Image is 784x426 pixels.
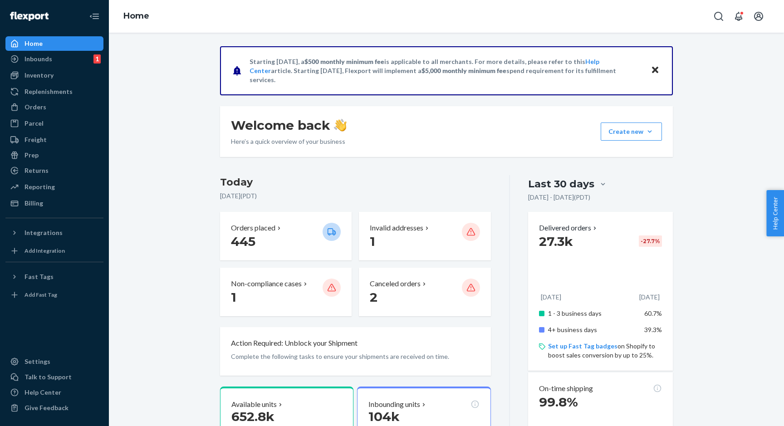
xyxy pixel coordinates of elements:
[644,309,662,317] span: 60.7%
[5,180,103,194] a: Reporting
[5,269,103,284] button: Fast Tags
[231,289,236,305] span: 1
[24,71,54,80] div: Inventory
[370,223,423,233] p: Invalid addresses
[601,122,662,141] button: Create new
[304,58,384,65] span: $500 monthly minimum fee
[528,193,590,202] p: [DATE] - [DATE] ( PDT )
[539,234,573,249] span: 27.3k
[5,225,103,240] button: Integrations
[24,151,39,160] div: Prep
[5,132,103,147] a: Freight
[24,372,72,382] div: Talk to Support
[231,234,255,249] span: 445
[639,235,662,247] div: -27.7 %
[5,163,103,178] a: Returns
[5,196,103,211] a: Billing
[730,7,748,25] button: Open notifications
[548,342,617,350] a: Set up Fast Tag badges
[639,293,660,302] p: [DATE]
[5,385,103,400] a: Help Center
[5,401,103,415] button: Give Feedback
[24,87,73,96] div: Replenishments
[548,342,662,360] p: on Shopify to boost sales conversion by up to 25%.
[5,52,103,66] a: Inbounds1
[24,39,43,48] div: Home
[24,54,52,64] div: Inbounds
[24,228,63,237] div: Integrations
[116,3,157,29] ol: breadcrumbs
[250,57,642,84] p: Starting [DATE], a is applicable to all merchants. For more details, please refer to this article...
[24,388,61,397] div: Help Center
[24,199,43,208] div: Billing
[220,191,491,201] p: [DATE] ( PDT )
[5,244,103,258] a: Add Integration
[24,166,49,175] div: Returns
[24,103,46,112] div: Orders
[24,182,55,191] div: Reporting
[220,212,352,260] button: Orders placed 445
[5,370,103,384] a: Talk to Support
[370,289,377,305] span: 2
[220,268,352,316] button: Non-compliance cases 1
[541,293,561,302] p: [DATE]
[370,234,375,249] span: 1
[334,119,347,132] img: hand-wave emoji
[539,383,593,394] p: On-time shipping
[231,117,347,133] h1: Welcome back
[710,7,728,25] button: Open Search Box
[24,291,57,299] div: Add Fast Tag
[644,326,662,333] span: 39.3%
[5,116,103,131] a: Parcel
[5,68,103,83] a: Inventory
[231,338,358,348] p: Action Required: Unblock your Shipment
[528,177,594,191] div: Last 30 days
[5,36,103,51] a: Home
[649,64,661,77] button: Close
[10,12,49,21] img: Flexport logo
[24,247,65,255] div: Add Integration
[123,11,149,21] a: Home
[539,394,578,410] span: 99.8%
[5,288,103,302] a: Add Fast Tag
[231,409,274,424] span: 652.8k
[231,279,302,289] p: Non-compliance cases
[359,268,490,316] button: Canceled orders 2
[750,7,768,25] button: Open account menu
[24,272,54,281] div: Fast Tags
[359,212,490,260] button: Invalid addresses 1
[231,399,277,410] p: Available units
[5,148,103,162] a: Prep
[93,54,101,64] div: 1
[368,409,400,424] span: 104k
[548,325,637,334] p: 4+ business days
[368,399,420,410] p: Inbounding units
[548,309,637,318] p: 1 - 3 business days
[421,67,506,74] span: $5,000 monthly minimum fee
[766,190,784,236] button: Help Center
[231,352,480,361] p: Complete the following tasks to ensure your shipments are received on time.
[24,403,69,412] div: Give Feedback
[220,175,491,190] h3: Today
[539,223,598,233] button: Delivered orders
[231,137,347,146] p: Here’s a quick overview of your business
[24,357,50,366] div: Settings
[5,84,103,99] a: Replenishments
[370,279,421,289] p: Canceled orders
[5,100,103,114] a: Orders
[24,135,47,144] div: Freight
[85,7,103,25] button: Close Navigation
[231,223,275,233] p: Orders placed
[5,354,103,369] a: Settings
[24,119,44,128] div: Parcel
